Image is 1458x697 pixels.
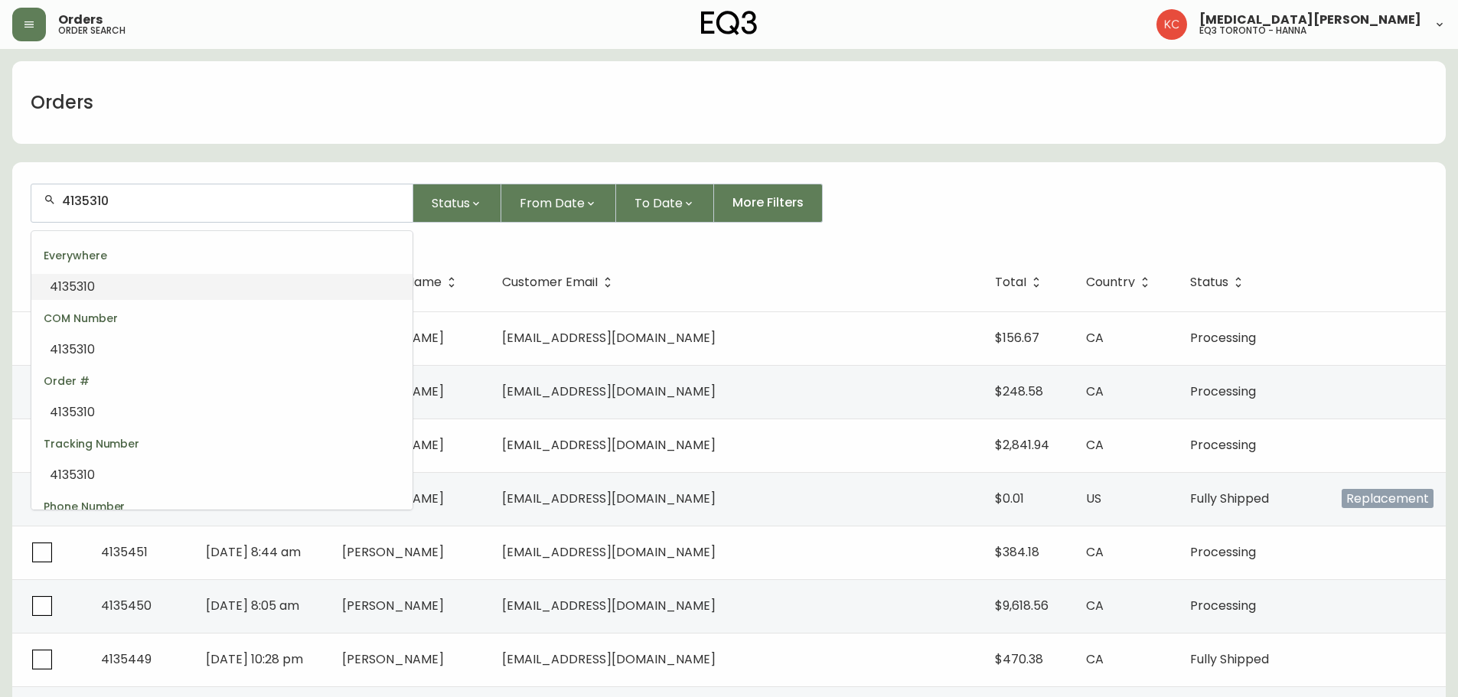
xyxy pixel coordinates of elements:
[502,490,716,507] span: [EMAIL_ADDRESS][DOMAIN_NAME]
[995,278,1026,287] span: Total
[50,278,95,295] span: 4135310
[634,194,683,213] span: To Date
[342,650,444,668] span: [PERSON_NAME]
[1199,26,1306,35] h5: eq3 toronto - hanna
[1086,597,1104,614] span: CA
[206,597,299,614] span: [DATE] 8:05 am
[1190,597,1256,614] span: Processing
[995,597,1049,614] span: $9,618.56
[714,184,823,223] button: More Filters
[520,194,585,213] span: From Date
[616,184,714,223] button: To Date
[31,90,93,116] h1: Orders
[995,650,1043,668] span: $470.38
[413,184,501,223] button: Status
[1190,650,1269,668] span: Fully Shipped
[31,363,413,399] div: Order #
[502,275,618,289] span: Customer Email
[1086,329,1104,347] span: CA
[31,425,413,462] div: Tracking Number
[50,340,95,358] span: 4135310
[1086,650,1104,668] span: CA
[502,278,598,287] span: Customer Email
[50,466,95,484] span: 4135310
[701,11,758,35] img: logo
[995,436,1049,454] span: $2,841.94
[1190,436,1256,454] span: Processing
[342,597,444,614] span: [PERSON_NAME]
[101,650,152,668] span: 4135449
[1086,543,1104,561] span: CA
[995,329,1039,347] span: $156.67
[62,194,400,208] input: Search
[995,543,1039,561] span: $384.18
[101,597,152,614] span: 4135450
[502,650,716,668] span: [EMAIL_ADDRESS][DOMAIN_NAME]
[1086,490,1101,507] span: US
[502,543,716,561] span: [EMAIL_ADDRESS][DOMAIN_NAME]
[101,543,148,561] span: 4135451
[58,14,103,26] span: Orders
[1156,9,1187,40] img: 6487344ffbf0e7f3b216948508909409
[50,403,95,421] span: 4135310
[1086,278,1135,287] span: Country
[501,184,616,223] button: From Date
[31,237,413,274] div: Everywhere
[1086,275,1155,289] span: Country
[502,436,716,454] span: [EMAIL_ADDRESS][DOMAIN_NAME]
[502,383,716,400] span: [EMAIL_ADDRESS][DOMAIN_NAME]
[1199,14,1421,26] span: [MEDICAL_DATA][PERSON_NAME]
[995,490,1024,507] span: $0.01
[1190,329,1256,347] span: Processing
[1086,383,1104,400] span: CA
[432,194,470,213] span: Status
[1190,383,1256,400] span: Processing
[1190,490,1269,507] span: Fully Shipped
[206,543,301,561] span: [DATE] 8:44 am
[732,194,804,211] span: More Filters
[502,597,716,614] span: [EMAIL_ADDRESS][DOMAIN_NAME]
[1086,436,1104,454] span: CA
[342,543,444,561] span: [PERSON_NAME]
[31,488,413,525] div: Phone Number
[206,650,303,668] span: [DATE] 10:28 pm
[1342,489,1434,508] span: Replacement
[31,300,413,337] div: COM Number
[502,329,716,347] span: [EMAIL_ADDRESS][DOMAIN_NAME]
[1190,278,1228,287] span: Status
[995,275,1046,289] span: Total
[1190,275,1248,289] span: Status
[58,26,126,35] h5: order search
[995,383,1043,400] span: $248.58
[1190,543,1256,561] span: Processing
